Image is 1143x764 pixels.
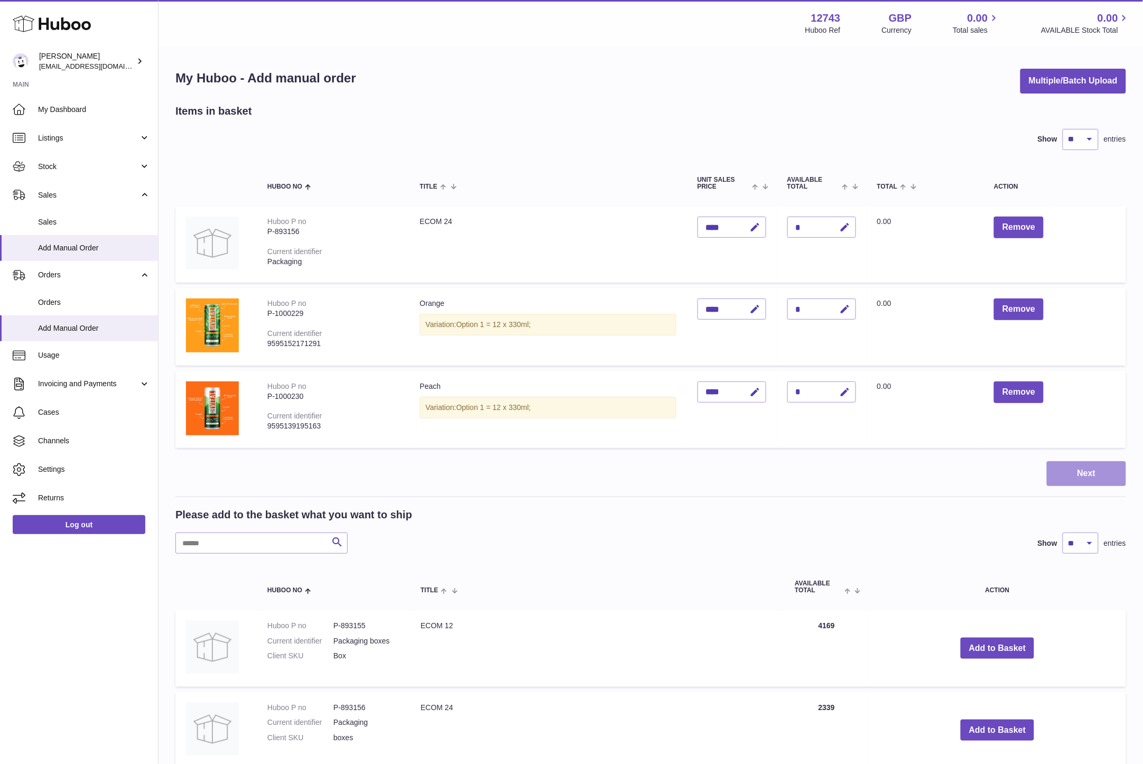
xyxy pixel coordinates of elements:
[1041,25,1130,35] span: AVAILABLE Stock Total
[186,703,239,756] img: ECOM 24
[409,206,686,283] td: ECOM 24
[877,382,891,390] span: 0.00
[787,176,840,190] span: AVAILABLE Total
[1038,134,1057,144] label: Show
[267,718,333,728] dt: Current identifier
[267,703,333,713] dt: Huboo P no
[805,25,841,35] div: Huboo Ref
[795,580,842,594] span: AVAILABLE Total
[333,733,399,743] dd: boxes
[333,621,399,631] dd: P-893155
[38,297,150,308] span: Orders
[186,621,239,674] img: ECOM 12
[267,299,306,308] div: Huboo P no
[1041,11,1130,35] a: 0.00 AVAILABLE Stock Total
[889,11,912,25] strong: GBP
[1047,461,1126,486] button: Next
[38,217,150,227] span: Sales
[38,190,139,200] span: Sales
[267,247,322,256] div: Current identifier
[420,314,676,336] div: Variation:
[38,350,150,360] span: Usage
[961,720,1035,741] button: Add to Basket
[420,183,437,190] span: Title
[409,371,686,449] td: Peach
[267,587,302,594] span: Huboo no
[267,636,333,646] dt: Current identifier
[38,162,139,172] span: Stock
[267,621,333,631] dt: Huboo P no
[456,320,531,329] span: Option 1 = 12 x 330ml;
[333,703,399,713] dd: P-893156
[267,651,333,661] dt: Client SKU
[38,243,150,253] span: Add Manual Order
[409,288,686,366] td: Orange
[968,11,988,25] span: 0.00
[38,105,150,115] span: My Dashboard
[267,382,306,390] div: Huboo P no
[38,436,150,446] span: Channels
[420,397,676,418] div: Variation:
[38,323,150,333] span: Add Manual Order
[267,227,398,237] div: P-893156
[39,62,155,70] span: [EMAIL_ADDRESS][DOMAIN_NAME]
[1020,69,1126,94] button: Multiple/Batch Upload
[421,587,438,594] span: Title
[994,183,1116,190] div: Action
[410,610,784,687] td: ECOM 12
[869,570,1126,604] th: Action
[1104,134,1126,144] span: entries
[267,733,333,743] dt: Client SKU
[994,381,1044,403] button: Remove
[38,407,150,417] span: Cases
[267,412,322,420] div: Current identifier
[186,217,239,269] img: ECOM 24
[38,133,139,143] span: Listings
[333,718,399,728] dd: Packaging
[186,381,239,435] img: Peach
[1104,538,1126,548] span: entries
[38,379,139,389] span: Invoicing and Payments
[175,104,252,118] h2: Items in basket
[1038,538,1057,548] label: Show
[784,610,869,687] td: 4169
[994,299,1044,320] button: Remove
[267,217,306,226] div: Huboo P no
[38,464,150,474] span: Settings
[333,651,399,661] dd: Box
[38,493,150,503] span: Returns
[994,217,1044,238] button: Remove
[13,515,145,534] a: Log out
[38,270,139,280] span: Orders
[333,636,399,646] dd: Packaging boxes
[456,403,531,412] span: Option 1 = 12 x 330ml;
[953,11,1000,35] a: 0.00 Total sales
[877,217,891,226] span: 0.00
[267,257,398,267] div: Packaging
[175,70,356,87] h1: My Huboo - Add manual order
[882,25,912,35] div: Currency
[267,421,398,431] div: 9595139195163
[698,176,750,190] span: Unit Sales Price
[877,299,891,308] span: 0.00
[13,53,29,69] img: al@vital-drinks.co.uk
[267,183,302,190] span: Huboo no
[267,392,398,402] div: P-1000230
[1098,11,1118,25] span: 0.00
[953,25,1000,35] span: Total sales
[267,329,322,338] div: Current identifier
[175,508,412,522] h2: Please add to the basket what you want to ship
[186,299,239,352] img: Orange
[267,339,398,349] div: 9595152171291
[39,51,134,71] div: [PERSON_NAME]
[877,183,898,190] span: Total
[811,11,841,25] strong: 12743
[267,309,398,319] div: P-1000229
[961,638,1035,659] button: Add to Basket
